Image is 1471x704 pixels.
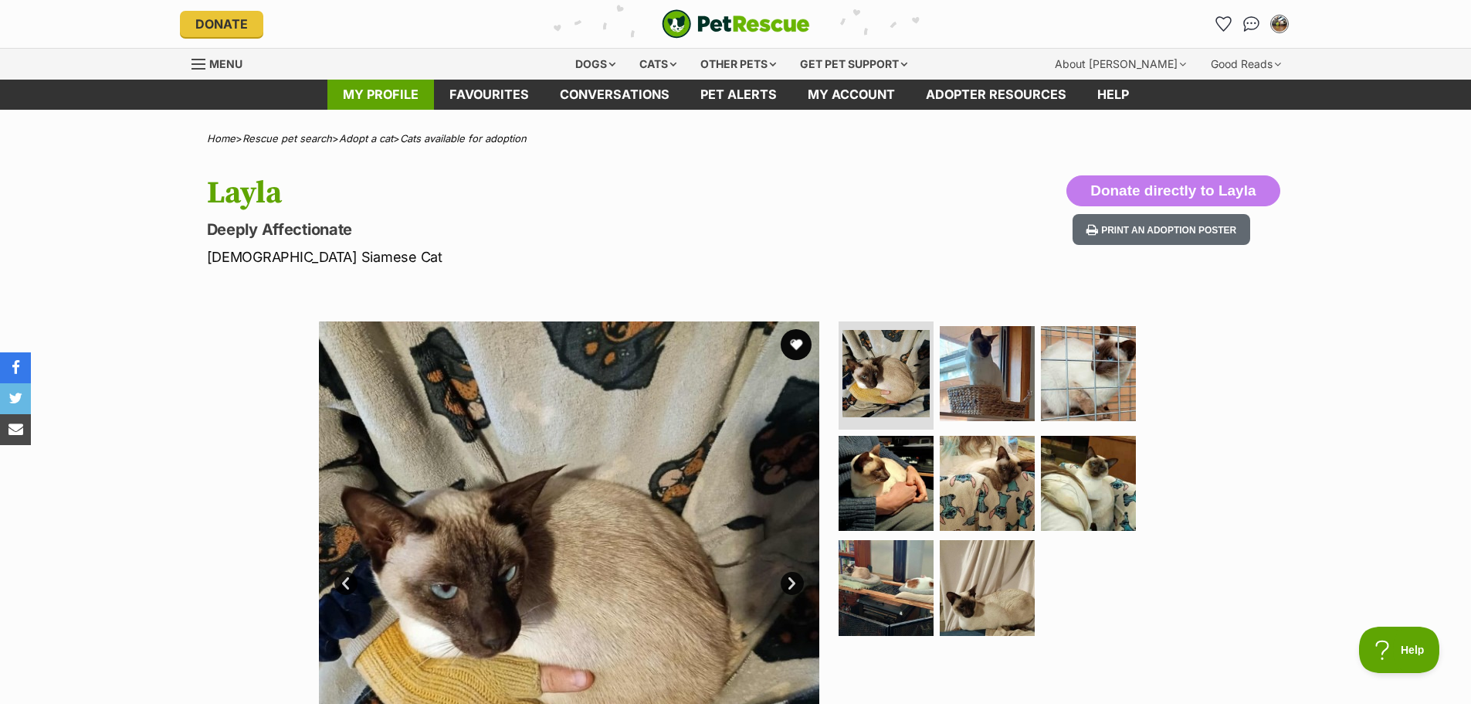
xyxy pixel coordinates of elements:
[180,11,263,37] a: Donate
[940,326,1035,421] img: Photo of Layla
[842,330,930,417] img: Photo of Layla
[839,540,934,635] img: Photo of Layla
[629,49,687,80] div: Cats
[940,436,1035,531] img: Photo of Layla
[1272,16,1287,32] img: Ian Sprawson profile pic
[242,132,332,145] a: Rescue pet search
[209,57,242,70] span: Menu
[1200,49,1292,80] div: Good Reads
[1041,326,1136,421] img: Photo of Layla
[940,540,1035,635] img: Photo of Layla
[1082,80,1144,110] a: Help
[781,572,804,595] a: Next
[910,80,1082,110] a: Adopter resources
[544,80,685,110] a: conversations
[1073,214,1250,246] button: Print an adoption poster
[690,49,787,80] div: Other pets
[789,49,918,80] div: Get pet support
[334,572,358,595] a: Prev
[1359,627,1440,673] iframe: Help Scout Beacon - Open
[192,49,253,77] a: Menu
[1243,16,1259,32] img: chat-41dd97257d64d25036548639549fe6c8038ab92f7586957e7f3b1b290dea8141.svg
[792,80,910,110] a: My account
[207,175,860,211] h1: Layla
[327,80,434,110] a: My profile
[1066,175,1279,206] button: Donate directly to Layla
[1267,12,1292,36] button: My account
[1212,12,1292,36] ul: Account quick links
[339,132,393,145] a: Adopt a cat
[1212,12,1236,36] a: Favourites
[400,132,527,145] a: Cats available for adoption
[564,49,626,80] div: Dogs
[207,132,236,145] a: Home
[839,436,934,531] img: Photo of Layla
[168,133,1303,145] div: > > >
[207,219,860,240] p: Deeply Affectionate
[434,80,544,110] a: Favourites
[685,80,792,110] a: Pet alerts
[1044,49,1197,80] div: About [PERSON_NAME]
[1041,436,1136,531] img: Photo of Layla
[1239,12,1264,36] a: Conversations
[207,247,860,267] p: [DEMOGRAPHIC_DATA] Siamese Cat
[662,9,810,39] a: PetRescue
[662,9,810,39] img: logo-cat-932fe2b9b8326f06289b0f2fb663e598f794de774fb13d1741a6617ecf9a85b4.svg
[781,329,812,360] button: favourite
